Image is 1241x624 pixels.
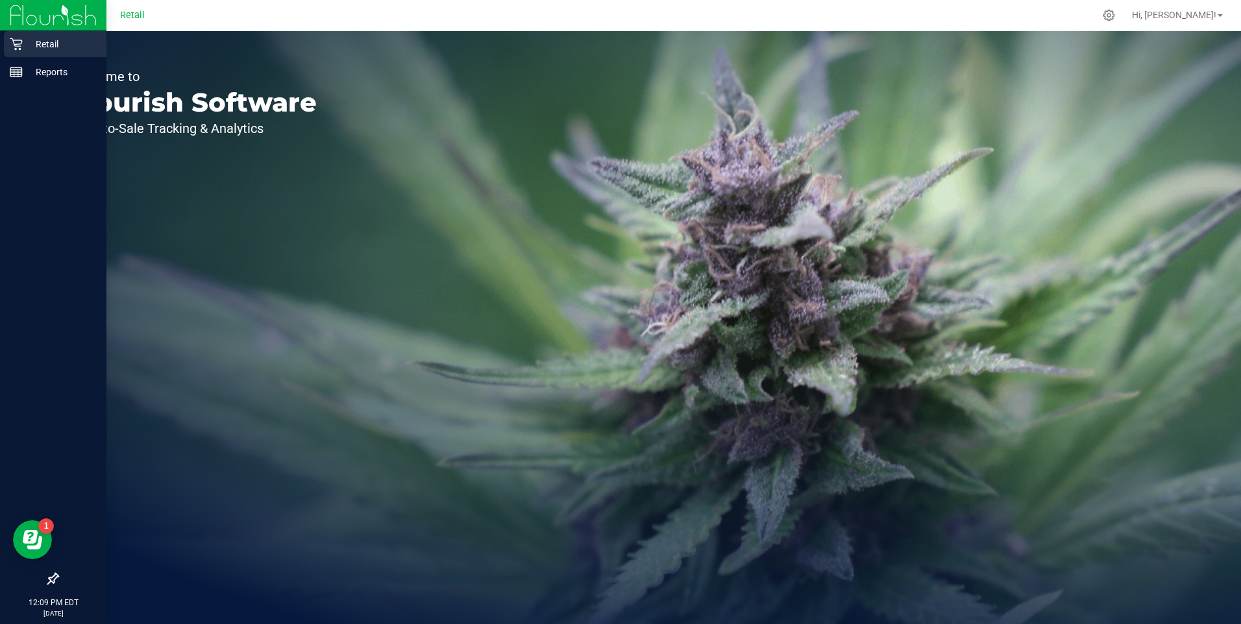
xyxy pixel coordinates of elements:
p: 12:09 PM EDT [6,597,101,608]
iframe: Resource center unread badge [38,518,54,534]
span: Hi, [PERSON_NAME]! [1132,10,1216,20]
div: Manage settings [1101,9,1117,21]
p: [DATE] [6,608,101,618]
inline-svg: Reports [10,66,23,78]
p: Retail [23,36,101,52]
p: Reports [23,64,101,80]
p: Flourish Software [70,90,317,115]
iframe: Resource center [13,520,52,559]
p: Seed-to-Sale Tracking & Analytics [70,122,317,135]
span: Retail [120,10,145,21]
p: Welcome to [70,70,317,83]
inline-svg: Retail [10,38,23,51]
